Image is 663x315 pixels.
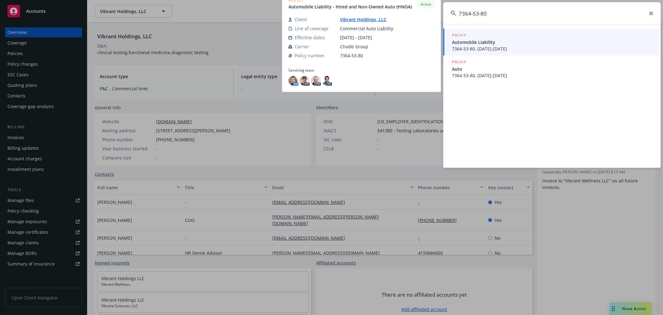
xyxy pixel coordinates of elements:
[452,66,653,72] span: Auto
[452,39,653,45] span: Automobile Liability
[443,55,661,82] a: POLICYAuto7364-53-80, [DATE]-[DATE]
[452,59,466,65] h5: POLICY
[452,45,653,52] span: 7364-53-80, [DATE]-[DATE]
[443,2,661,25] input: Search...
[452,72,653,79] span: 7364-53-80, [DATE]-[DATE]
[452,32,466,38] h5: POLICY
[443,29,661,55] a: POLICYAutomobile Liability7364-53-80, [DATE]-[DATE]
